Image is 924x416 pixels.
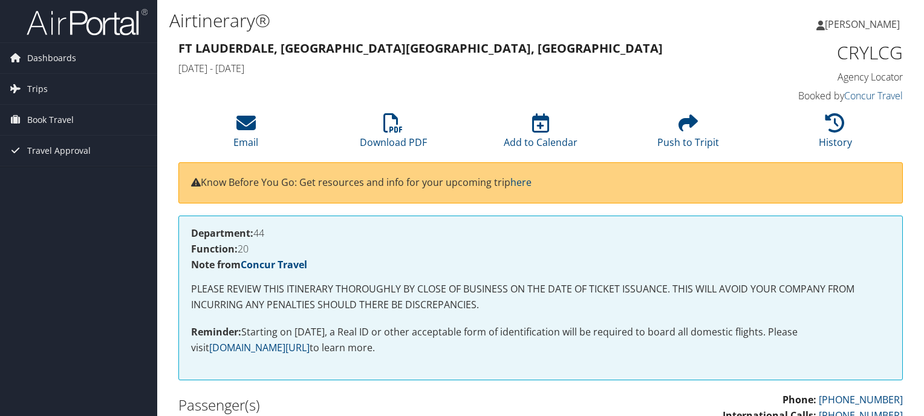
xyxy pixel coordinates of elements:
h1: Airtinerary® [169,8,665,33]
span: Book Travel [27,105,74,135]
p: PLEASE REVIEW THIS ITINERARY THOROUGHLY BY CLOSE OF BUSINESS ON THE DATE OF TICKET ISSUANCE. THIS... [191,282,890,312]
h4: [DATE] - [DATE] [178,62,717,75]
a: History [819,120,852,149]
a: Push to Tripit [657,120,719,149]
img: airportal-logo.png [27,8,148,36]
a: here [510,176,532,189]
span: Travel Approval [27,136,91,166]
strong: Phone: [782,393,816,406]
h1: CRYLCG [735,40,903,65]
a: Concur Travel [241,258,307,271]
h4: Agency Locator [735,70,903,84]
p: Know Before You Go: Get resources and info for your upcoming trip [191,175,890,191]
h4: Booked by [735,89,903,102]
a: [PERSON_NAME] [816,6,912,42]
a: Email [233,120,258,149]
a: Add to Calendar [504,120,577,149]
p: Starting on [DATE], a Real ID or other acceptable form of identification will be required to boar... [191,325,890,355]
span: Trips [27,74,48,104]
span: Dashboards [27,43,76,73]
strong: Reminder: [191,325,241,338]
h2: Passenger(s) [178,395,532,415]
strong: Department: [191,226,253,240]
strong: Ft Lauderdale, [GEOGRAPHIC_DATA] [GEOGRAPHIC_DATA], [GEOGRAPHIC_DATA] [178,40,663,56]
strong: Note from [191,258,307,271]
h4: 20 [191,244,890,254]
a: [DOMAIN_NAME][URL] [209,341,310,354]
a: Download PDF [360,120,427,149]
strong: Function: [191,242,238,256]
a: [PHONE_NUMBER] [819,393,903,406]
h4: 44 [191,228,890,238]
span: [PERSON_NAME] [825,18,900,31]
a: Concur Travel [844,89,903,102]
